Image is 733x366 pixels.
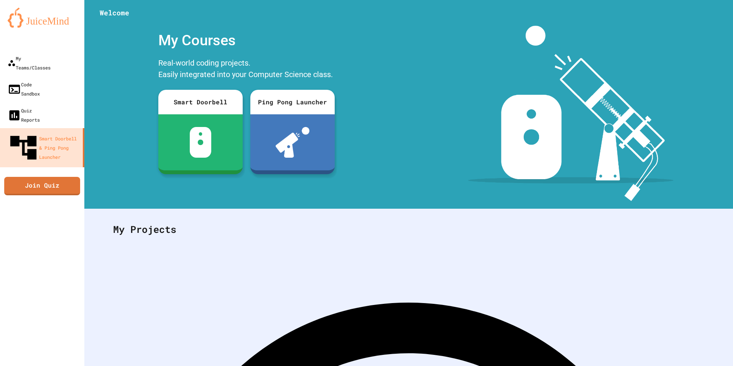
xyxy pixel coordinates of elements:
div: My Courses [154,26,339,55]
div: Smart Doorbell [158,90,243,114]
div: Code Sandbox [8,80,40,98]
img: logo-orange.svg [8,8,77,28]
img: sdb-white.svg [190,127,212,158]
a: Join Quiz [4,177,80,195]
div: Quiz Reports [8,106,40,124]
img: ppl-with-ball.png [276,127,310,158]
div: Smart Doorbell & Ping Pong Launcher [8,132,80,163]
div: My Projects [105,214,712,244]
div: Ping Pong Launcher [250,90,335,114]
div: My Teams/Classes [8,54,51,72]
div: Real-world coding projects. Easily integrated into your Computer Science class. [154,55,339,84]
img: banner-image-my-projects.png [468,26,674,201]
